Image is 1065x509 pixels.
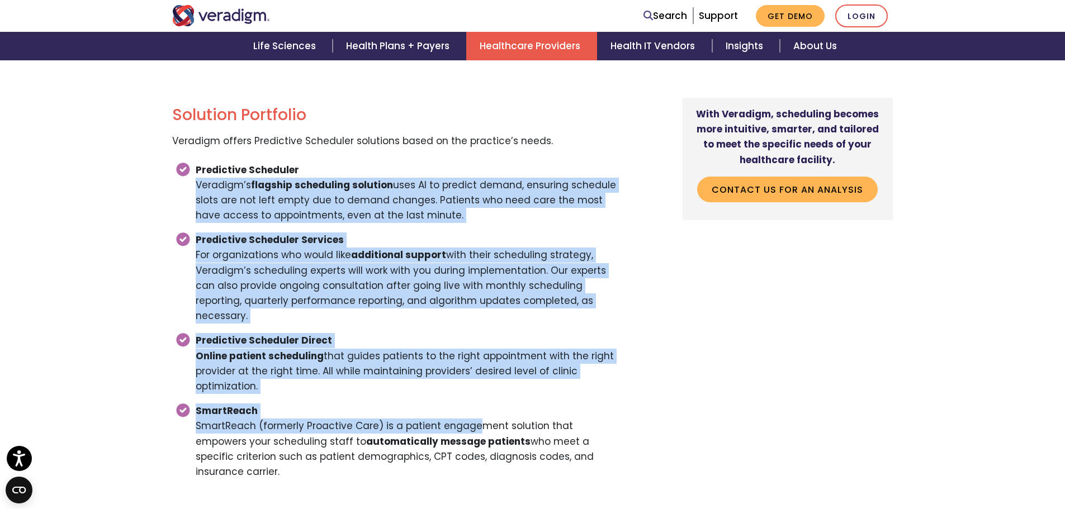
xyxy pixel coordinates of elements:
strong: Online patient scheduling [196,349,324,363]
img: Veradigm logo [172,5,270,26]
a: Get Demo [756,5,825,27]
strong: SmartReach [196,404,258,417]
button: Open CMP widget [6,477,32,503]
a: Contact us for an Analysis [697,177,878,202]
strong: flagship scheduling solution [251,178,393,192]
strong: Predictive Scheduler Services [196,233,344,246]
li: For organizations who would like with their scheduling strategy, Veradigm’s scheduling experts wi... [186,228,629,329]
strong: Predictive Scheduler Direct [196,334,332,347]
p: Veradigm offers Predictive Scheduler solutions based on the practice’s needs. [172,134,629,149]
li: Veradigm’s uses AI to predict demand, ensuring schedule slots are not left empty due to demand ch... [186,158,629,228]
a: Health IT Vendors [597,32,712,60]
a: Login [835,4,888,27]
li: that guides patients to the right appointment with the right provider at the right time. All whil... [186,329,629,399]
strong: Predictive Scheduler [196,163,299,177]
h2: Solution Portfolio [172,106,629,125]
a: Insights [712,32,780,60]
iframe: Drift Chat Widget [850,429,1052,496]
li: SmartReach (formerly Proactive Care) is a patient engagement solution that empowers your scheduli... [186,399,629,484]
a: Health Plans + Payers [333,32,466,60]
strong: automatically message patients [366,435,531,448]
a: Life Sciences [240,32,333,60]
strong: additional support [351,248,446,261]
a: About Us [780,32,850,60]
a: Search [643,8,687,23]
a: Healthcare Providers [466,32,597,60]
a: Support [699,9,738,22]
strong: With Veradigm, scheduling becomes more intuitive, smarter, and tailored to meet the specific need... [696,107,879,167]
